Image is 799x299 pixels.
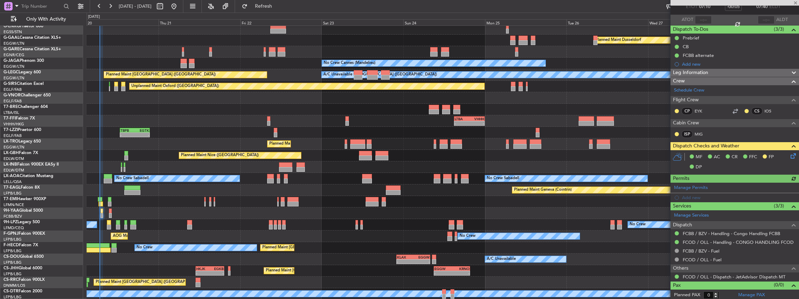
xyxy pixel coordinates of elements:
[3,214,22,219] a: FCBB/BZV
[3,289,19,293] span: CS-DTR
[3,202,24,207] a: LFMN/NCE
[738,292,765,299] a: Manage PAX
[595,35,641,45] div: Planned Maint Dusseldorf
[434,271,452,275] div: -
[3,179,22,184] a: LELL/QSA
[3,220,40,224] a: 9H-LPZLegacy 500
[3,248,22,254] a: LFPB/LBG
[3,278,19,282] span: CS-RRC
[683,239,794,245] a: FCOD / OLL - Handling - CONGO HANDLING FCOD
[3,151,19,155] span: LX-GBH
[3,209,43,213] a: 9H-YAAGlobal 5000
[3,59,44,63] a: G-JAGAPhenom 300
[269,139,379,149] div: Planned Maint [GEOGRAPHIC_DATA] ([GEOGRAPHIC_DATA])
[673,264,688,272] span: Others
[3,36,20,40] span: G-GAAL
[749,154,757,161] span: FFC
[3,82,17,86] span: G-SIRS
[3,185,21,190] span: T7-EAGL
[135,128,149,132] div: EGTK
[3,70,19,74] span: G-LEGC
[3,82,44,86] a: G-SIRSCitation Excel
[683,231,780,236] a: FCBB / BZV - Handling - Congo Handling FCBB
[3,93,21,97] span: G-VNOR
[674,212,709,219] a: Manage Services
[460,231,476,241] div: No Crew
[324,58,375,68] div: No Crew Cannes (Mandelieu)
[3,87,22,92] a: EGLF/FAB
[455,117,469,121] div: LTBA
[397,255,413,259] div: KLAX
[8,14,76,25] button: Only With Activity
[714,154,720,161] span: AC
[159,19,240,25] div: Thu 21
[3,116,35,121] a: T7-FFIFalcon 7X
[452,267,469,271] div: KRNO
[673,202,691,210] span: Services
[648,19,730,25] div: Wed 27
[683,52,714,58] div: FCBB alternate
[3,128,18,132] span: T7-LZZI
[113,231,231,241] div: AOG Maint Hyères ([GEOGRAPHIC_DATA]-[GEOGRAPHIC_DATA])
[469,117,484,121] div: VHHH
[210,267,223,271] div: EGKB
[686,3,697,10] span: ETOT
[18,17,74,22] span: Only With Activity
[673,142,739,150] span: Dispatch Checks and Weather
[3,174,53,178] a: LX-AOACitation Mustang
[3,47,61,51] a: G-GARECessna Citation XLS+
[674,292,700,299] label: Planned PAX
[696,164,702,171] span: DP
[3,220,17,224] span: 9H-LPZ
[3,29,22,35] a: EGSS/STN
[3,266,42,270] a: CS-JHHGlobal 6000
[3,197,17,201] span: T7-EMI
[732,154,738,161] span: CR
[487,173,519,184] div: No Crew Sabadell
[469,121,484,125] div: -
[262,242,372,253] div: Planned Maint [GEOGRAPHIC_DATA] ([GEOGRAPHIC_DATA])
[3,139,41,144] a: LX-TROLegacy 650
[3,145,24,150] a: EGGW/LTN
[413,255,430,259] div: EGGW
[3,41,24,46] a: EGGW/LTN
[181,150,259,161] div: Planned Maint Nice ([GEOGRAPHIC_DATA])
[413,260,430,264] div: -
[566,19,648,25] div: Tue 26
[3,105,48,109] a: T7-BREChallenger 604
[239,1,280,12] button: Refresh
[3,232,45,236] a: F-GPNJFalcon 900EX
[3,128,41,132] a: T7-LZZIPraetor 600
[673,119,699,127] span: Cabin Crew
[764,108,780,114] a: IOS
[452,271,469,275] div: -
[3,93,51,97] a: G-VNORChallenger 650
[137,242,153,253] div: No Crew
[682,61,796,67] div: Add new
[397,260,413,264] div: -
[403,19,485,25] div: Sun 24
[673,221,692,229] span: Dispatch
[3,271,22,277] a: LFPB/LBG
[3,110,19,115] a: LTBA/ISL
[774,25,784,33] span: (3/3)
[21,1,61,12] input: Trip Number
[3,52,24,58] a: EGNR/CEG
[3,260,22,265] a: LFPB/LBG
[3,191,22,196] a: LFPB/LBG
[699,3,710,10] span: 07:10
[673,77,685,85] span: Crew
[3,197,46,201] a: T7-EMIHawker 900XP
[485,19,567,25] div: Mon 25
[630,219,646,230] div: No Crew
[3,139,19,144] span: LX-TRO
[322,19,403,25] div: Sat 23
[3,237,22,242] a: LFPB/LBG
[116,173,149,184] div: No Crew Sabadell
[3,156,24,161] a: EDLW/DTM
[249,4,278,9] span: Refresh
[487,254,516,264] div: A/C Unavailable
[673,282,681,290] span: Pax
[3,278,45,282] a: CS-RRCFalcon 900LX
[774,202,784,210] span: (3/3)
